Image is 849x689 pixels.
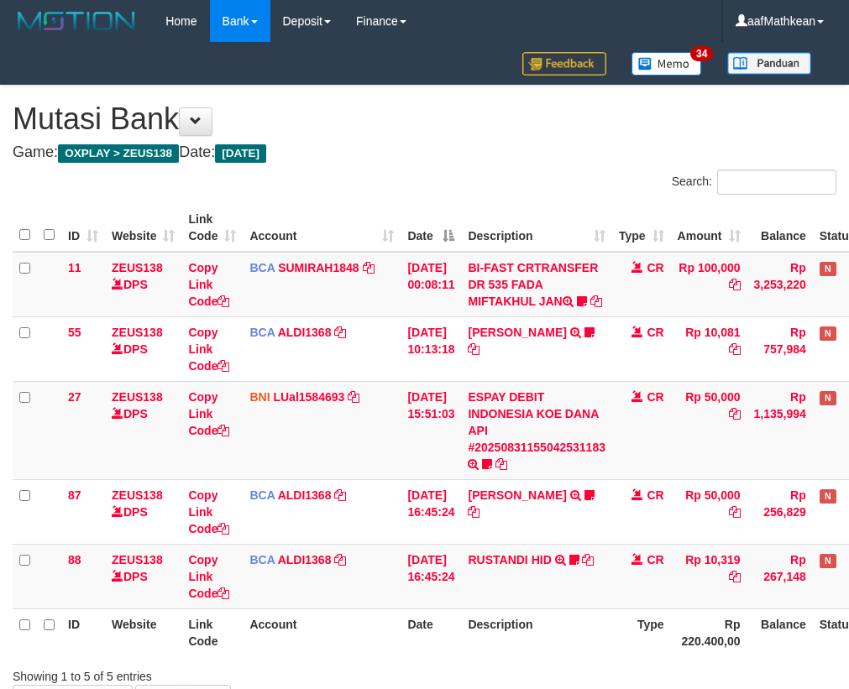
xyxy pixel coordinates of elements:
[461,252,612,317] td: BI-FAST CRTRANSFER DR 535 FADA MIFTAKHUL JAN
[112,390,163,404] a: ZEUS138
[105,381,181,479] td: DPS
[401,204,461,252] th: Date: activate to sort column descending
[401,479,461,544] td: [DATE] 16:45:24
[671,204,747,252] th: Amount: activate to sort column ascending
[112,488,163,502] a: ZEUS138
[61,608,105,656] th: ID
[278,326,332,339] a: ALDI1368
[334,326,346,339] a: Copy ALDI1368 to clipboard
[690,46,713,61] span: 34
[820,489,836,504] span: Has Note
[278,553,332,566] a: ALDI1368
[68,553,81,566] span: 88
[522,52,606,76] img: Feedback.jpg
[590,295,602,308] a: Copy BI-FAST CRTRANSFER DR 535 FADA MIFTAKHUL JAN to clipboard
[401,252,461,317] td: [DATE] 00:08:11
[188,553,229,600] a: Copy Link Code
[188,261,229,308] a: Copy Link Code
[468,488,566,502] a: [PERSON_NAME]
[468,390,605,454] a: ESPAY DEBIT INDONESIA KOE DANA API #20250831155042531183
[243,204,401,252] th: Account: activate to sort column ascending
[612,204,671,252] th: Type: activate to sort column ascending
[820,554,836,568] span: Has Note
[105,479,181,544] td: DPS
[747,479,813,544] td: Rp 256,829
[647,261,663,274] span: CR
[671,544,747,608] td: Rp 10,319
[348,390,359,404] a: Copy LUal1584693 to clipboard
[747,316,813,381] td: Rp 757,984
[647,553,663,566] span: CR
[671,252,747,317] td: Rp 100,000
[105,252,181,317] td: DPS
[105,608,181,656] th: Website
[495,457,507,471] a: Copy ESPAY DEBIT INDONESIA KOE DANA API #20250831155042531183 to clipboard
[105,204,181,252] th: Website: activate to sort column ascending
[747,608,813,656] th: Balance
[820,326,836,341] span: Has Note
[401,608,461,656] th: Date
[401,381,461,479] td: [DATE] 15:51:03
[13,661,341,685] div: Showing 1 to 5 of 5 entries
[58,144,179,163] span: OXPLAY > ZEUS138
[249,326,275,339] span: BCA
[334,488,346,502] a: Copy ALDI1368 to clipboard
[647,326,663,339] span: CR
[363,261,375,274] a: Copy SUMIRAH1848 to clipboard
[249,261,275,274] span: BCA
[727,52,811,75] img: panduan.png
[181,608,243,656] th: Link Code
[729,407,741,420] a: Copy Rp 50,000 to clipboard
[747,381,813,479] td: Rp 1,135,994
[671,479,747,544] td: Rp 50,000
[112,553,163,566] a: ZEUS138
[671,316,747,381] td: Rp 10,081
[468,326,566,339] a: [PERSON_NAME]
[112,326,163,339] a: ZEUS138
[747,544,813,608] td: Rp 267,148
[278,488,332,502] a: ALDI1368
[68,390,81,404] span: 27
[401,544,461,608] td: [DATE] 16:45:24
[13,102,836,136] h1: Mutasi Bank
[105,544,181,608] td: DPS
[747,204,813,252] th: Balance
[334,553,346,566] a: Copy ALDI1368 to clipboard
[105,316,181,381] td: DPS
[215,144,266,163] span: [DATE]
[729,342,741,356] a: Copy Rp 10,081 to clipboard
[468,505,480,519] a: Copy NOUVAL RAMADHAN to clipboard
[671,608,747,656] th: Rp 220.400,00
[188,390,229,437] a: Copy Link Code
[243,608,401,656] th: Account
[112,261,163,274] a: ZEUS138
[582,553,594,566] a: Copy RUSTANDI HID to clipboard
[729,505,741,519] a: Copy Rp 50,000 to clipboard
[747,252,813,317] td: Rp 3,253,220
[249,553,275,566] span: BCA
[13,144,836,161] h4: Game: Date:
[729,570,741,583] a: Copy Rp 10,319 to clipboard
[647,488,663,502] span: CR
[68,326,81,339] span: 55
[468,342,480,356] a: Copy FERLANDA EFRILIDIT to clipboard
[729,278,741,291] a: Copy Rp 100,000 to clipboard
[468,553,551,566] a: RUSTANDI HID
[820,262,836,276] span: Has Note
[461,204,612,252] th: Description: activate to sort column ascending
[13,8,140,34] img: MOTION_logo.png
[461,608,612,656] th: Description
[61,204,105,252] th: ID: activate to sort column ascending
[671,381,747,479] td: Rp 50,000
[181,204,243,252] th: Link Code: activate to sort column ascending
[632,52,702,76] img: Button%20Memo.svg
[647,390,663,404] span: CR
[68,261,81,274] span: 11
[820,391,836,405] span: Has Note
[249,488,275,502] span: BCA
[612,608,671,656] th: Type
[273,390,344,404] a: LUal1584693
[249,390,270,404] span: BNI
[188,326,229,373] a: Copy Link Code
[619,42,715,85] a: 34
